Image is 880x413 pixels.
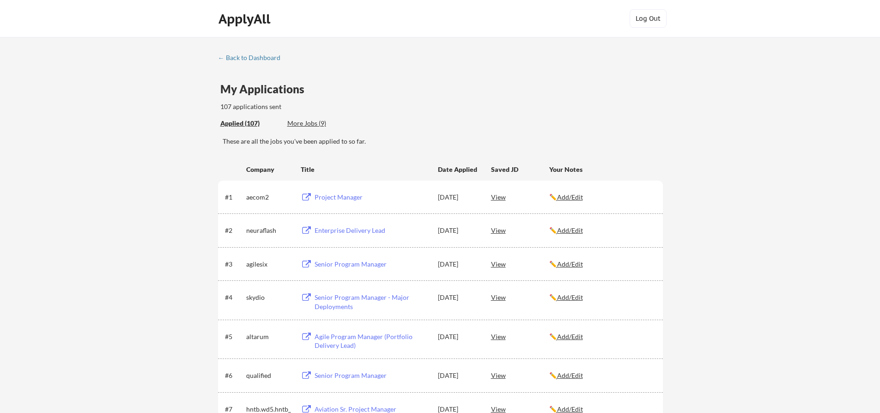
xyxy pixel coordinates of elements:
[315,193,429,202] div: Project Manager
[549,165,655,174] div: Your Notes
[225,332,243,341] div: #5
[315,371,429,380] div: Senior Program Manager
[557,371,583,379] u: Add/Edit
[438,260,479,269] div: [DATE]
[225,260,243,269] div: #3
[549,260,655,269] div: ✏️
[549,226,655,235] div: ✏️
[301,165,429,174] div: Title
[315,332,429,350] div: Agile Program Manager (Portfolio Delivery Lead)
[438,371,479,380] div: [DATE]
[491,161,549,177] div: Saved JD
[491,367,549,383] div: View
[220,119,280,128] div: Applied (107)
[246,332,292,341] div: altarum
[630,9,667,28] button: Log Out
[246,193,292,202] div: aecom2
[438,332,479,341] div: [DATE]
[557,293,583,301] u: Add/Edit
[438,165,479,174] div: Date Applied
[315,226,429,235] div: Enterprise Delivery Lead
[220,84,312,95] div: My Applications
[315,293,429,311] div: Senior Program Manager - Major Deployments
[218,54,287,63] a: ← Back to Dashboard
[287,119,355,128] div: These are job applications we think you'd be a good fit for, but couldn't apply you to automatica...
[549,332,655,341] div: ✏️
[246,293,292,302] div: skydio
[549,293,655,302] div: ✏️
[557,260,583,268] u: Add/Edit
[438,293,479,302] div: [DATE]
[223,137,663,146] div: These are all the jobs you've been applied to so far.
[557,226,583,234] u: Add/Edit
[491,289,549,305] div: View
[246,260,292,269] div: agilesix
[491,255,549,272] div: View
[220,119,280,128] div: These are all the jobs you've been applied to so far.
[225,193,243,202] div: #1
[246,165,292,174] div: Company
[549,371,655,380] div: ✏️
[557,405,583,413] u: Add/Edit
[218,55,287,61] div: ← Back to Dashboard
[246,226,292,235] div: neuraflash
[438,226,479,235] div: [DATE]
[287,119,355,128] div: More Jobs (9)
[557,333,583,340] u: Add/Edit
[225,226,243,235] div: #2
[438,193,479,202] div: [DATE]
[225,293,243,302] div: #4
[549,193,655,202] div: ✏️
[315,260,429,269] div: Senior Program Manager
[491,222,549,238] div: View
[220,102,399,111] div: 107 applications sent
[557,193,583,201] u: Add/Edit
[225,371,243,380] div: #6
[218,11,273,27] div: ApplyAll
[491,328,549,345] div: View
[491,188,549,205] div: View
[246,371,292,380] div: qualified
